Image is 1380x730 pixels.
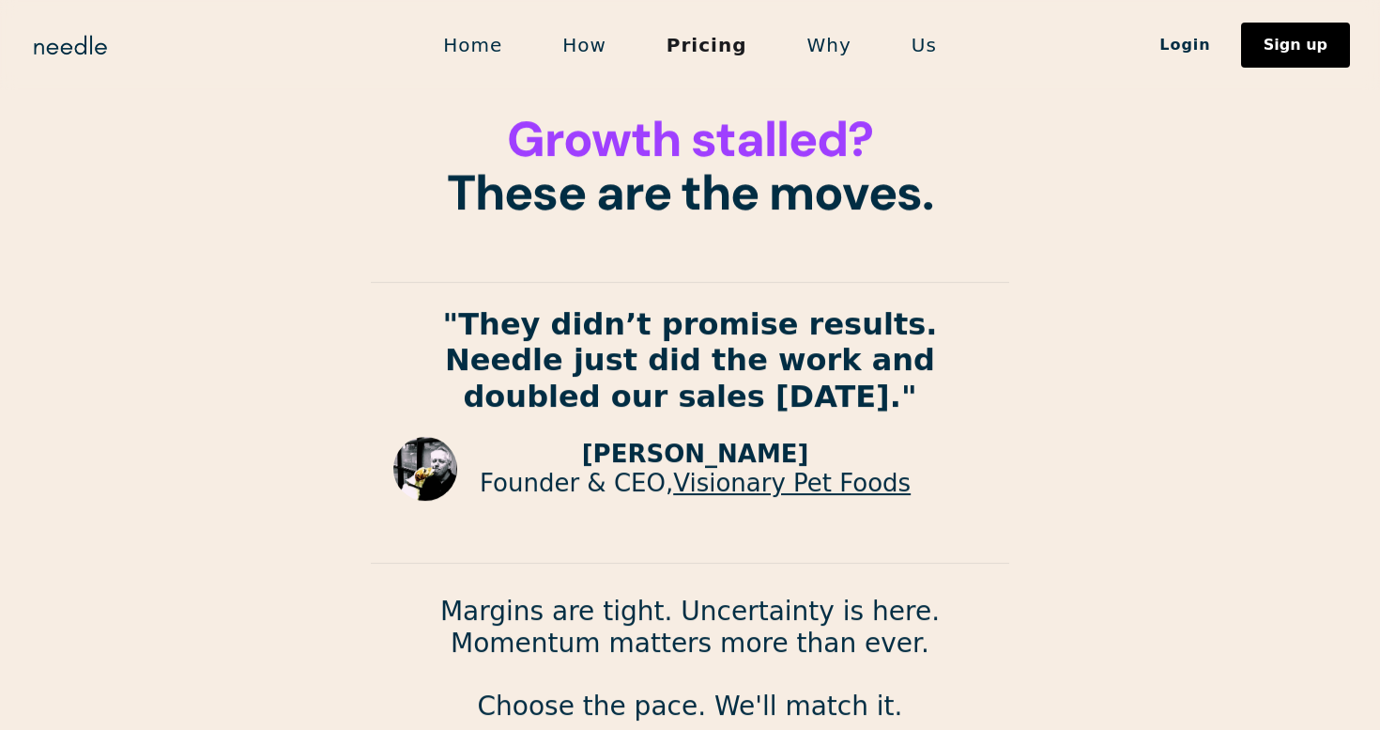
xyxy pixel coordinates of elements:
[480,470,911,499] p: Founder & CEO,
[882,25,967,65] a: Us
[371,596,1009,722] p: Margins are tight. Uncertainty is here. Momentum matters more than ever. Choose the pace. We'll m...
[413,25,532,65] a: Home
[1264,38,1327,53] div: Sign up
[673,470,911,498] a: Visionary Pet Foods
[1241,23,1350,68] a: Sign up
[777,25,882,65] a: Why
[532,25,636,65] a: How
[1129,29,1241,61] a: Login
[443,307,938,415] strong: "They didn’t promise results. Needle just did the work and doubled our sales [DATE]."
[507,107,872,171] span: Growth stalled?
[636,25,777,65] a: Pricing
[371,113,1009,220] h1: These are the moves.
[480,441,911,470] p: [PERSON_NAME]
